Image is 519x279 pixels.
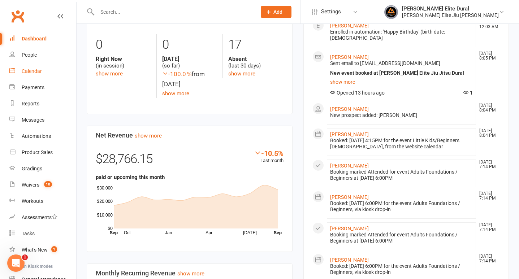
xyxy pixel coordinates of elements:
[22,117,44,123] div: Messages
[384,5,398,19] img: thumb_image1702864552.png
[273,9,282,15] span: Add
[330,257,369,263] a: [PERSON_NAME]
[330,60,440,66] span: Sent email to [EMAIL_ADDRESS][DOMAIN_NAME]
[9,63,76,79] a: Calendar
[330,90,385,96] span: Opened 13 hours ago
[96,34,151,56] div: 0
[261,6,291,18] button: Add
[228,56,283,62] strong: Absent
[330,54,369,60] a: [PERSON_NAME]
[96,174,165,180] strong: paid or upcoming this month
[135,132,162,139] a: show more
[330,138,473,150] div: Booked: [DATE] 4:15PM for the event Little Kids/Beginners [DEMOGRAPHIC_DATA], from the website ca...
[476,254,499,263] time: [DATE] 7:14 PM
[330,23,369,29] a: [PERSON_NAME]
[22,231,35,236] div: Tasks
[162,70,191,78] span: -100.0 %
[330,263,473,275] div: Booked: [DATE] 6:00PM for the event Adults Foundations / Beginners, via kiosk drop-in
[402,5,499,12] div: [PERSON_NAME] Elite Dural
[22,149,53,155] div: Product Sales
[44,181,52,187] span: 10
[9,161,76,177] a: Gradings
[177,270,204,277] a: show more
[96,149,284,173] div: $28,766.15
[22,214,57,220] div: Assessments
[162,69,217,89] div: from [DATE]
[254,149,284,157] div: -10.5%
[330,194,369,200] a: [PERSON_NAME]
[96,56,151,62] strong: Right Now
[7,254,25,272] iframe: Intercom live chat
[476,160,499,169] time: [DATE] 7:14 PM
[476,51,499,61] time: [DATE] 8:05 PM
[330,169,473,181] div: Booking marked Attended for event Adults Foundations / Beginners at [DATE] 6:00PM
[321,4,341,20] span: Settings
[9,242,76,258] a: What's New1
[476,20,499,29] time: [DATE] 12:03 AM
[96,56,151,69] div: (in session)
[228,56,283,69] div: (last 30 days)
[22,84,44,90] div: Payments
[96,270,284,277] h3: Monthly Recurring Revenue
[330,226,369,231] a: [PERSON_NAME]
[22,166,42,171] div: Gradings
[330,232,473,244] div: Booking marked Attended for event Adults Foundations / Beginners at [DATE] 6:00PM
[476,128,499,138] time: [DATE] 8:04 PM
[476,223,499,232] time: [DATE] 7:14 PM
[22,36,47,42] div: Dashboard
[96,132,284,139] h3: Net Revenue
[254,149,284,165] div: Last month
[9,193,76,209] a: Workouts
[51,246,57,252] span: 1
[228,70,255,77] a: show more
[330,131,369,137] a: [PERSON_NAME]
[9,144,76,161] a: Product Sales
[96,70,123,77] a: show more
[95,7,251,17] input: Search...
[162,56,217,62] strong: [DATE]
[476,191,499,201] time: [DATE] 7:14 PM
[463,90,473,96] span: 1
[330,106,369,112] a: [PERSON_NAME]
[96,17,284,24] h3: Attendance
[162,34,217,56] div: 0
[9,47,76,63] a: People
[22,52,37,58] div: People
[330,112,473,118] div: New prospect added: [PERSON_NAME]
[22,101,39,106] div: Reports
[330,200,473,213] div: Booked: [DATE] 6:00PM for the event Adults Foundations / Beginners, via kiosk drop-in
[9,112,76,128] a: Messages
[9,128,76,144] a: Automations
[402,12,499,18] div: [PERSON_NAME] Elite Jiu [PERSON_NAME]
[228,34,283,56] div: 17
[9,226,76,242] a: Tasks
[22,254,28,260] span: 1
[9,79,76,96] a: Payments
[330,77,473,87] a: show more
[22,133,51,139] div: Automations
[22,182,39,188] div: Waivers
[330,29,473,41] div: Enrolled in automation: 'Happy Birthday' (birth date: [DEMOGRAPHIC_DATA]
[22,247,48,253] div: What's New
[22,198,43,204] div: Workouts
[330,163,369,169] a: [PERSON_NAME]
[22,68,42,74] div: Calendar
[162,90,189,97] a: show more
[9,7,27,25] a: Clubworx
[9,177,76,193] a: Waivers 10
[9,209,76,226] a: Assessments
[9,31,76,47] a: Dashboard
[9,96,76,112] a: Reports
[476,103,499,113] time: [DATE] 8:04 PM
[162,56,217,69] div: (so far)
[330,70,473,76] div: New event booked at [PERSON_NAME] Elite Jiu Jitsu Dural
